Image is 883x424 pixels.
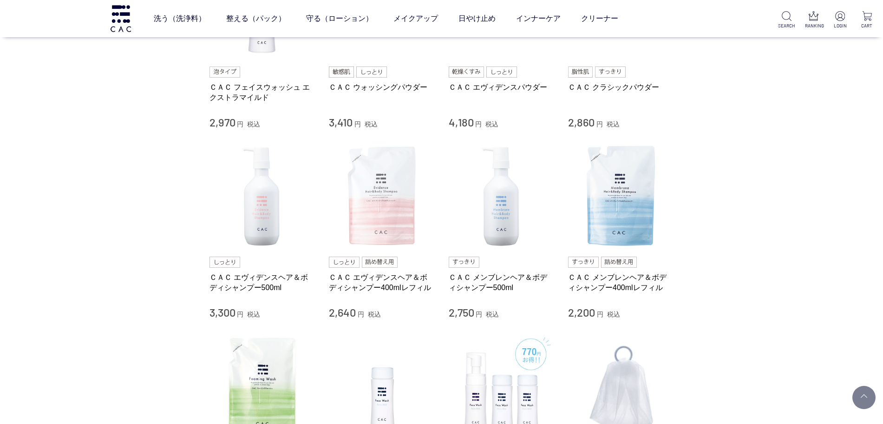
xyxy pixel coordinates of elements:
a: ＣＡＣ クラシックパウダー [568,82,674,92]
span: 税込 [247,311,260,318]
span: 税込 [368,311,381,318]
a: クリーナー [581,6,618,32]
span: 税込 [247,120,260,128]
a: メイクアップ [393,6,438,32]
a: ＣＡＣ メンブレンヘア＆ボディシャンプー400mlレフィル [568,272,674,292]
span: 2,640 [329,305,356,319]
span: 2,970 [209,115,235,129]
a: ＣＡＣ ウォッシングパウダー [329,82,435,92]
a: ＣＡＣ メンブレンヘア＆ボディシャンプー500ml [449,272,555,292]
a: CART [858,11,876,29]
span: 2,200 [568,305,595,319]
a: SEARCH [778,11,795,29]
img: すっきり [595,66,626,78]
span: 3,300 [209,305,235,319]
span: 円 [237,120,243,128]
p: CART [858,22,876,29]
span: 円 [475,120,482,128]
img: ＣＡＣ エヴィデンスヘア＆ボディシャンプー500ml [209,144,315,250]
img: logo [109,5,132,32]
p: RANKING [805,22,822,29]
span: 円 [476,311,482,318]
span: 2,750 [449,305,474,319]
span: 税込 [607,311,620,318]
img: すっきり [449,257,479,268]
img: しっとり [329,257,360,268]
a: ＣＡＣ エヴィデンスヘア＆ボディシャンプー400mlレフィル [329,272,435,292]
a: ＣＡＣ エヴィデンスパウダー [449,82,555,92]
a: ＣＡＣ フェイスウォッシュ エクストラマイルド [209,82,315,102]
span: 税込 [365,120,378,128]
span: 円 [596,120,603,128]
img: ＣＡＣ エヴィデンスヘア＆ボディシャンプー400mlレフィル [329,144,435,250]
span: 円 [354,120,361,128]
span: 円 [237,311,243,318]
a: 日やけ止め [458,6,496,32]
a: RANKING [805,11,822,29]
img: ＣＡＣ メンブレンヘア＆ボディシャンプー400mlレフィル [568,144,674,250]
img: 乾燥くすみ [449,66,484,78]
span: 税込 [485,120,498,128]
p: LOGIN [831,22,849,29]
a: 洗う（洗浄料） [154,6,206,32]
img: 脂性肌 [568,66,593,78]
img: 敏感肌 [329,66,354,78]
span: 4,180 [449,115,474,129]
img: 泡タイプ [209,66,240,78]
img: しっとり [209,257,240,268]
a: 守る（ローション） [306,6,373,32]
img: 詰め替え用 [362,257,398,268]
span: 税込 [607,120,620,128]
img: しっとり [356,66,387,78]
img: 詰め替え用 [601,257,637,268]
a: インナーケア [516,6,561,32]
p: SEARCH [778,22,795,29]
a: 整える（パック） [226,6,286,32]
span: 税込 [486,311,499,318]
img: しっとり [486,66,517,78]
img: ＣＡＣ メンブレンヘア＆ボディシャンプー500ml [449,144,555,250]
span: 2,860 [568,115,595,129]
a: LOGIN [831,11,849,29]
span: 円 [358,311,364,318]
img: すっきり [568,257,599,268]
span: 円 [597,311,603,318]
span: 3,410 [329,115,353,129]
a: ＣＡＣ エヴィデンスヘア＆ボディシャンプー500ml [209,272,315,292]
